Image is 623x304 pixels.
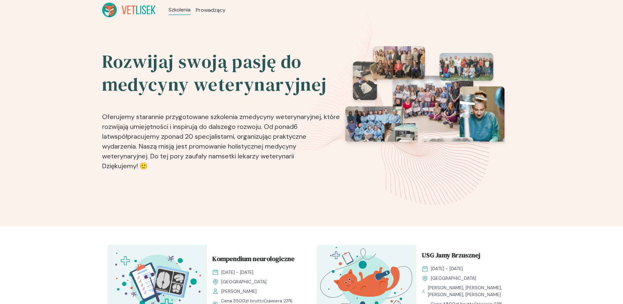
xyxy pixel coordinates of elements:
[422,250,480,263] span: USG Jamy Brzusznej
[431,265,463,272] span: [DATE] - [DATE]
[233,298,264,304] span: 3500 zł brutto
[431,275,476,282] span: [GEOGRAPHIC_DATA]
[169,6,191,14] a: Szkolenia
[164,132,234,141] b: ponad 20 specjalistami
[422,250,511,263] a: USG Jamy Brzusznej
[221,278,266,285] span: [GEOGRAPHIC_DATA]
[428,284,511,298] span: [PERSON_NAME], [PERSON_NAME], [PERSON_NAME], [PERSON_NAME]
[212,254,295,266] span: Kompendium neurologiczne
[345,46,504,176] img: eventsPhotosRoll2.png
[196,6,226,14] a: Prowadzący
[222,152,294,160] b: setki lekarzy weterynarii
[212,254,301,266] a: Kompendium neurologiczne
[243,112,321,121] b: medycyny weterynaryjnej
[221,288,257,295] span: [PERSON_NAME]
[102,50,341,96] h2: Rozwijaj swoją pasję do medycyny weterynaryjnej
[221,269,253,276] span: [DATE] - [DATE]
[102,101,341,173] p: Oferujemy starannie przygotowane szkolenia z , które rozwijają umiejętności i inspirują do dalsze...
